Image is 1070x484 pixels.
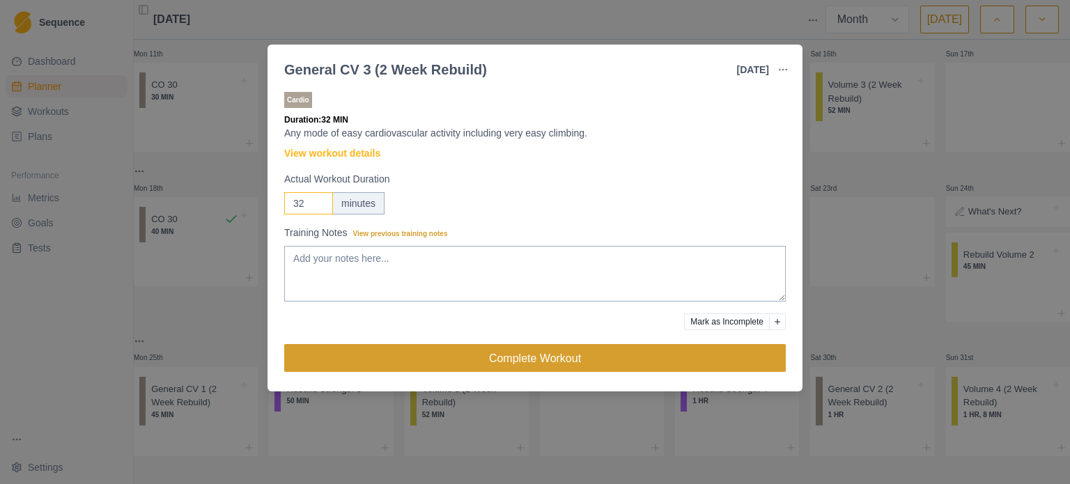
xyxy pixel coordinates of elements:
button: Complete Workout [284,344,786,372]
label: Actual Workout Duration [284,172,777,187]
div: General CV 3 (2 Week Rebuild) [284,59,487,80]
p: Cardio [284,92,312,108]
p: Duration: 32 MIN [284,114,786,126]
p: [DATE] [737,63,769,77]
button: Add reason [769,313,786,330]
label: Training Notes [284,226,777,240]
div: minutes [332,192,385,214]
a: View workout details [284,146,380,161]
p: Any mode of easy cardiovascular activity including very easy climbing. [284,126,786,141]
span: View previous training notes [353,230,448,237]
button: Mark as Incomplete [684,313,770,330]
